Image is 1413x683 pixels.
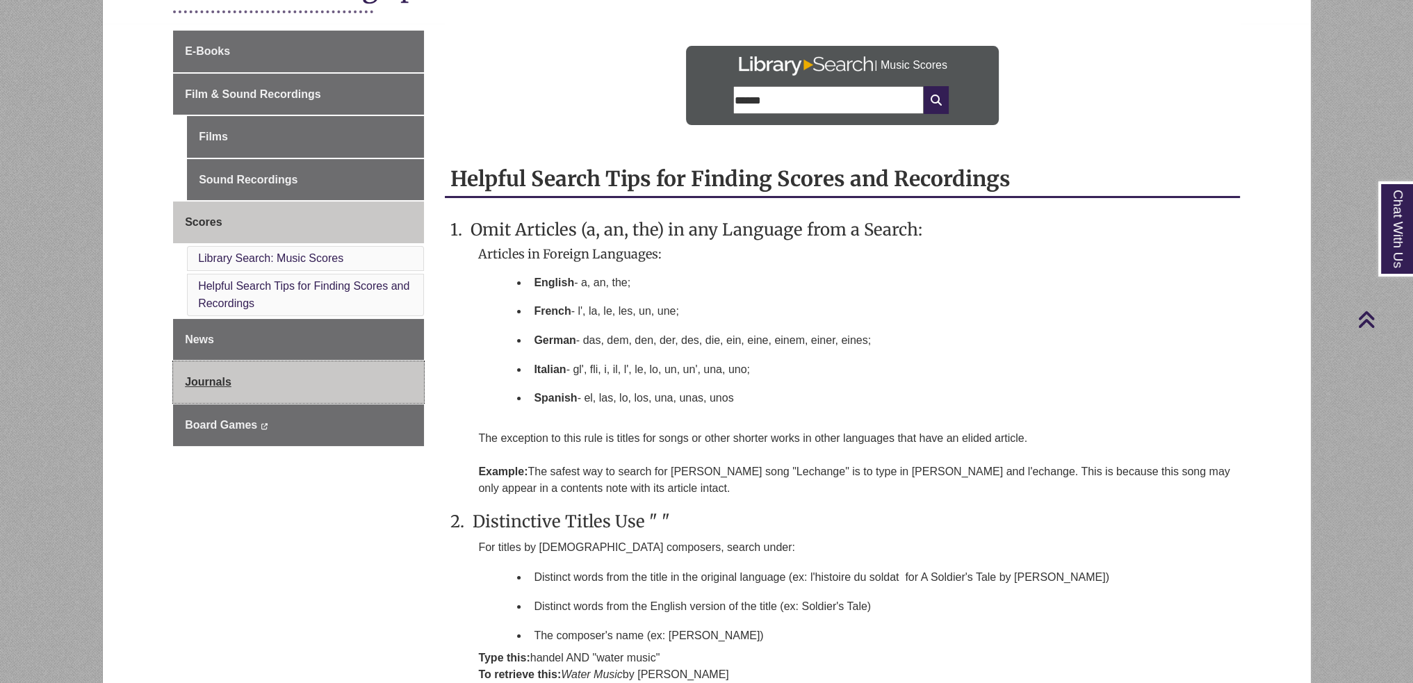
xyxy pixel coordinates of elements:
strong: German [534,334,575,346]
span: Film & Sound Recordings [185,88,321,100]
li: Distinct words from the English version of the title (ex: Soldier's Tale) [528,592,1234,621]
a: Sound Recordings [187,159,424,201]
span: Scores [185,216,222,228]
img: Library Search Logo [737,56,874,76]
span: Board Games [185,419,257,431]
i: Search [924,86,949,114]
h3: 2. Distinctive Titles Use " " [450,511,1234,532]
a: Films [187,116,424,158]
p: handel AND "water music" by [PERSON_NAME] [478,650,1234,683]
em: Water Music [561,668,623,680]
strong: To retrieve this: [478,668,561,680]
h4: Articles in Foreign Languages: [478,247,1234,261]
li: The composer's name (ex: [PERSON_NAME]) [528,621,1234,650]
li: - l', la, le, les, un, une; [528,297,1234,326]
strong: French [534,305,571,317]
li: - das, dem, den, der, des, die, ein, eine, einem, einer, eines; [528,326,1234,355]
strong: Spanish [534,392,577,404]
a: Back to Top [1357,310,1410,329]
strong: Italian [534,363,566,375]
li: Distinct words from the title in the original language (ex: l'histoire du soldat for A Soldier's ... [528,563,1234,592]
i: This link opens in a new window [261,423,268,429]
p: The exception to this rule is titles for songs or other shorter works in other languages that hav... [478,430,1234,497]
strong: Example: [478,466,528,477]
span: News [185,334,214,345]
h3: 1. Omit Articles (a, an, the) in any Language from a Search: [450,219,1234,240]
strong: English [534,277,574,288]
a: E-Books [173,31,424,72]
a: Scores [173,201,424,243]
a: Helpful Search Tips for Finding Scores and Recordings [198,280,409,310]
p: For titles by [DEMOGRAPHIC_DATA] composers, search under: [478,539,1234,556]
strong: Type this: [478,652,530,664]
a: Library Search: Music Scores [198,252,343,264]
li: - a, an, the; [528,268,1234,297]
p: | Music Scores [874,51,947,74]
div: Guide Page Menu [173,31,424,446]
a: Film & Sound Recordings [173,74,424,115]
a: Journals [173,361,424,403]
a: News [173,319,424,361]
span: E-Books [185,45,230,57]
span: Journals [185,376,231,388]
li: - gl', fli, i, il, l', le, lo, un, un', una, uno; [528,355,1234,384]
a: Board Games [173,404,424,446]
h2: Helpful Search Tips for Finding Scores and Recordings [445,161,1240,198]
li: - el, las, lo, los, una, unas, unos [528,384,1234,413]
